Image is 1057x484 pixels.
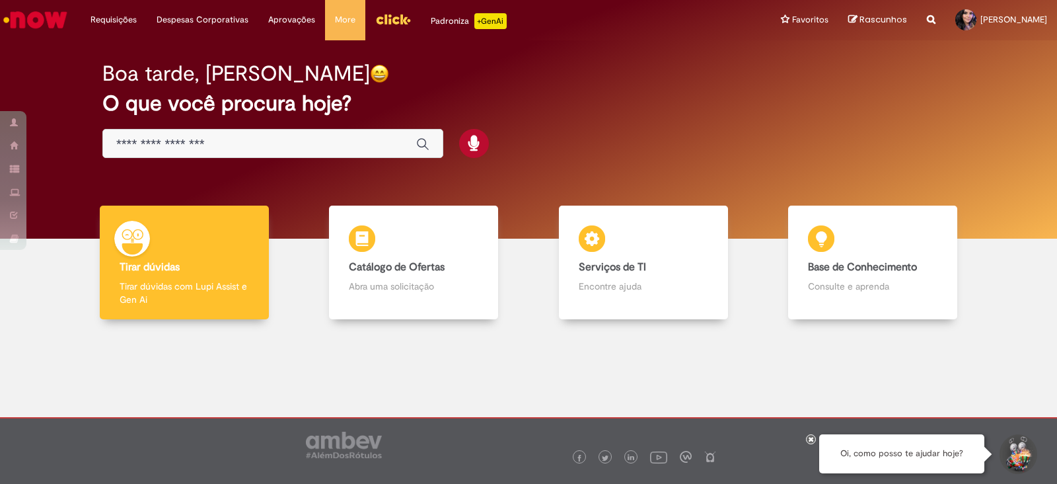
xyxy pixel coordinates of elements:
[268,13,315,26] span: Aprovações
[848,14,907,26] a: Rascunhos
[758,206,988,320] a: Base de Conhecimento Consulte e aprenda
[91,13,137,26] span: Requisições
[102,62,370,85] h2: Boa tarde, [PERSON_NAME]
[431,13,507,29] div: Padroniza
[980,14,1047,25] span: [PERSON_NAME]
[602,455,608,462] img: logo_footer_twitter.png
[102,92,955,115] h2: O que você procura hoje?
[299,206,529,320] a: Catálogo de Ofertas Abra uma solicitação
[628,454,634,462] img: logo_footer_linkedin.png
[792,13,828,26] span: Favoritos
[370,64,389,83] img: happy-face.png
[808,280,937,293] p: Consulte e aprenda
[349,261,445,274] b: Catálogo de Ofertas
[335,13,355,26] span: More
[859,13,907,26] span: Rascunhos
[1,7,69,33] img: ServiceNow
[650,448,667,465] img: logo_footer_youtube.png
[704,451,716,463] img: logo_footer_naosei.png
[680,451,692,463] img: logo_footer_workplace.png
[157,13,248,26] span: Despesas Corporativas
[998,434,1037,474] button: Iniciar Conversa de Suporte
[819,434,984,473] div: Oi, como posso te ajudar hoje?
[69,206,299,320] a: Tirar dúvidas Tirar dúvidas com Lupi Assist e Gen Ai
[474,13,507,29] p: +GenAi
[349,280,478,293] p: Abra uma solicitação
[808,261,917,274] b: Base de Conhecimento
[120,261,180,274] b: Tirar dúvidas
[528,206,758,320] a: Serviços de TI Encontre ajuda
[579,261,646,274] b: Serviços de TI
[375,9,411,29] img: click_logo_yellow_360x200.png
[306,432,382,458] img: logo_footer_ambev_rotulo_gray.png
[576,455,583,462] img: logo_footer_facebook.png
[120,280,249,306] p: Tirar dúvidas com Lupi Assist e Gen Ai
[579,280,708,293] p: Encontre ajuda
